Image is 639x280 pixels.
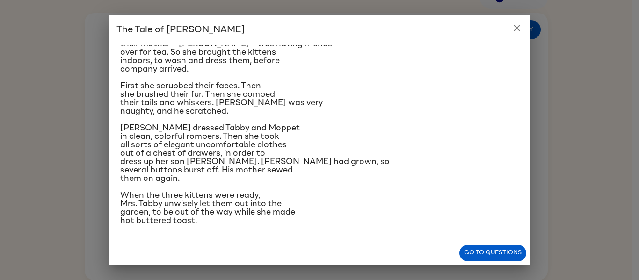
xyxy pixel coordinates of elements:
span: When the three kittens were ready, Mrs. Tabby unwisely let them out into the garden, to be out of... [120,191,295,225]
button: close [508,19,526,37]
h2: The Tale of [PERSON_NAME] [109,15,530,45]
button: Go to questions [459,245,526,261]
span: [PERSON_NAME] dressed Tabby and Moppet in clean, colorful rompers. Then she took all sorts of ele... [120,124,390,183]
span: First she scrubbed their faces. Then she brushed their fur. Then she combed their tails and whisk... [120,82,323,115]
